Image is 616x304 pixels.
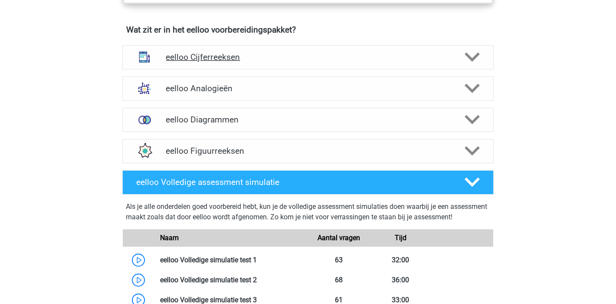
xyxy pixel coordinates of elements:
a: venn diagrammen eelloo Diagrammen [119,108,497,132]
h4: eelloo Diagrammen [166,115,450,125]
img: analogieen [133,77,156,99]
div: eelloo Volledige simulatie test 1 [154,255,308,265]
h4: eelloo Figuurreeksen [166,146,450,156]
h4: eelloo Volledige assessment simulatie [136,177,450,187]
a: cijferreeksen eelloo Cijferreeksen [119,45,497,69]
img: cijferreeksen [133,46,156,68]
img: venn diagrammen [133,109,156,131]
img: figuurreeksen [133,139,156,162]
a: eelloo Volledige assessment simulatie [119,170,497,195]
div: Aantal vragen [308,233,370,243]
h4: eelloo Cijferreeksen [166,52,450,62]
a: analogieen eelloo Analogieën [119,76,497,101]
a: figuurreeksen eelloo Figuurreeksen [119,139,497,163]
h4: Wat zit er in het eelloo voorbereidingspakket? [126,25,490,35]
div: eelloo Volledige simulatie test 2 [154,275,308,285]
div: Als je alle onderdelen goed voorbereid hebt, kun je de volledige assessment simulaties doen waarb... [126,202,490,226]
div: Naam [154,233,308,243]
div: Tijd [370,233,431,243]
h4: eelloo Analogieën [166,83,450,93]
